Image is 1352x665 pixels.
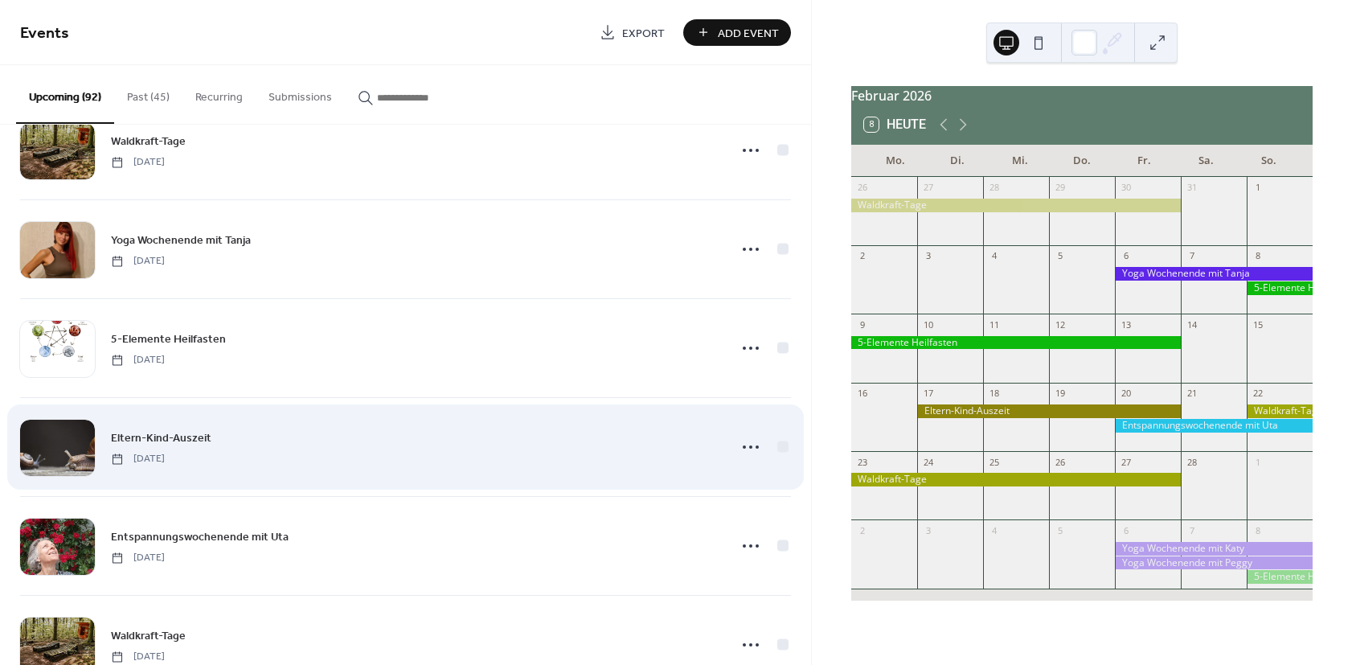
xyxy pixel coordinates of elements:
[1175,145,1237,177] div: Sa.
[1252,388,1264,400] div: 22
[1247,570,1313,584] div: 5-Elemente Heilfasten
[1252,524,1264,536] div: 8
[988,182,1000,194] div: 28
[1115,267,1313,281] div: Yoga Wochenende mit Tanja
[718,25,779,42] span: Add Event
[922,524,934,536] div: 3
[988,318,1000,330] div: 11
[114,65,182,122] button: Past (45)
[1120,182,1132,194] div: 30
[856,182,868,194] div: 26
[182,65,256,122] button: Recurring
[856,250,868,262] div: 2
[1252,318,1264,330] div: 15
[851,86,1313,105] div: Februar 2026
[1051,145,1112,177] div: Do.
[988,456,1000,468] div: 25
[683,19,791,46] button: Add Event
[111,133,186,150] span: Waldkraft-Tage
[1186,456,1198,468] div: 28
[856,456,868,468] div: 23
[111,551,165,565] span: [DATE]
[851,199,1181,212] div: Waldkraft-Tage
[20,18,69,49] span: Events
[856,388,868,400] div: 16
[922,250,934,262] div: 3
[111,254,165,269] span: [DATE]
[111,429,211,447] a: Eltern-Kind-Auszeit
[1186,318,1198,330] div: 14
[1120,388,1132,400] div: 20
[111,232,251,249] span: Yoga Wochenende mit Tanja
[1252,250,1264,262] div: 8
[1186,388,1198,400] div: 21
[588,19,677,46] a: Export
[1120,524,1132,536] div: 6
[922,318,934,330] div: 10
[111,529,289,546] span: Entspannungswochenende mit Uta
[111,430,211,447] span: Eltern-Kind-Auszeit
[111,132,186,150] a: Waldkraft-Tage
[1247,404,1313,418] div: Waldkraft-Tage
[111,155,165,170] span: [DATE]
[856,524,868,536] div: 2
[988,250,1000,262] div: 4
[1113,145,1175,177] div: Fr.
[111,650,165,664] span: [DATE]
[927,145,989,177] div: Di.
[256,65,345,122] button: Submissions
[1054,250,1066,262] div: 5
[989,145,1051,177] div: Mi.
[864,145,926,177] div: Mo.
[1186,250,1198,262] div: 7
[1054,182,1066,194] div: 29
[851,473,1181,486] div: Waldkraft-Tage
[1120,250,1132,262] div: 6
[622,25,665,42] span: Export
[1115,542,1313,556] div: Yoga Wochenende mit Katy
[1054,388,1066,400] div: 19
[1120,318,1132,330] div: 13
[1054,318,1066,330] div: 12
[16,65,114,124] button: Upcoming (92)
[111,527,289,546] a: Entspannungswochenende mit Uta
[111,353,165,367] span: [DATE]
[922,388,934,400] div: 17
[917,404,1181,418] div: Eltern-Kind-Auszeit
[111,331,226,348] span: 5-Elemente Heilfasten
[858,113,932,136] button: 8Heute
[988,388,1000,400] div: 18
[1054,524,1066,536] div: 5
[1238,145,1300,177] div: So.
[1115,419,1313,433] div: Entspannungswochenende mit Uta
[111,628,186,645] span: Waldkraft-Tage
[1252,182,1264,194] div: 1
[988,524,1000,536] div: 4
[111,452,165,466] span: [DATE]
[111,626,186,645] a: Waldkraft-Tage
[856,318,868,330] div: 9
[1054,456,1066,468] div: 26
[1115,556,1313,570] div: Yoga Wochenende mit Peggy
[922,182,934,194] div: 27
[111,231,251,249] a: Yoga Wochenende mit Tanja
[111,330,226,348] a: 5-Elemente Heilfasten
[1247,281,1313,295] div: 5-Elemente Heilfasten
[1186,182,1198,194] div: 31
[922,456,934,468] div: 24
[1120,456,1132,468] div: 27
[851,336,1181,350] div: 5-Elemente Heilfasten
[1186,524,1198,536] div: 7
[1252,456,1264,468] div: 1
